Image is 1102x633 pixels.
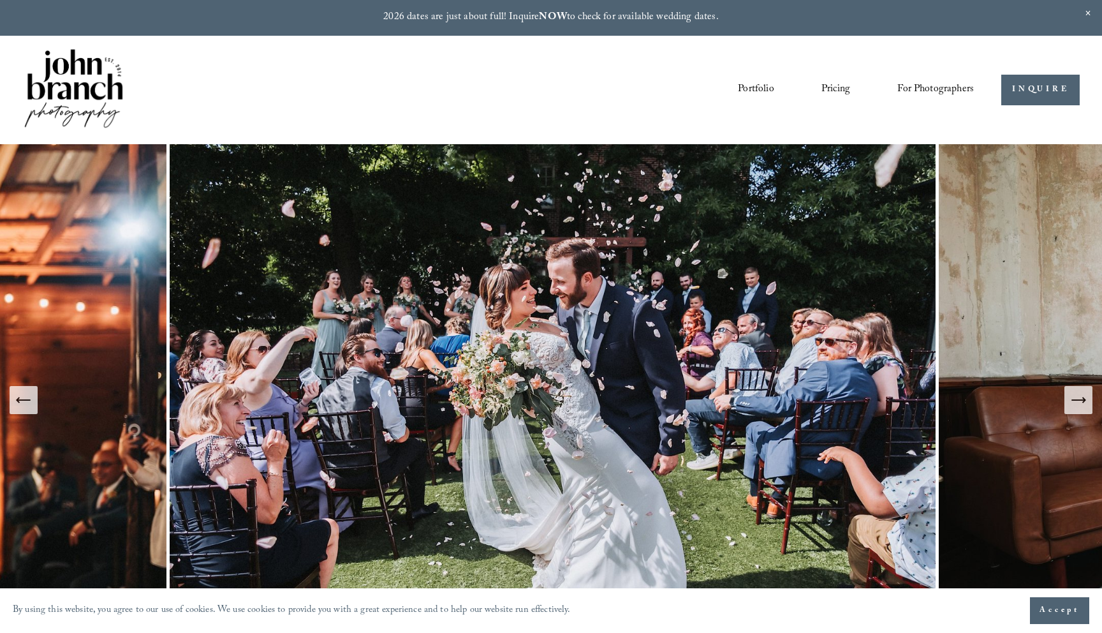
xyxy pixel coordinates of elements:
button: Accept [1030,597,1089,624]
a: Portfolio [738,79,774,101]
span: Accept [1040,604,1080,617]
a: INQUIRE [1001,75,1080,106]
a: Pricing [821,79,850,101]
button: Next Slide [1064,386,1092,414]
p: By using this website, you agree to our use of cookies. We use cookies to provide you with a grea... [13,602,571,620]
button: Previous Slide [10,386,38,414]
span: For Photographers [897,80,974,100]
a: folder dropdown [897,79,974,101]
img: John Branch IV Photography [22,47,126,133]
